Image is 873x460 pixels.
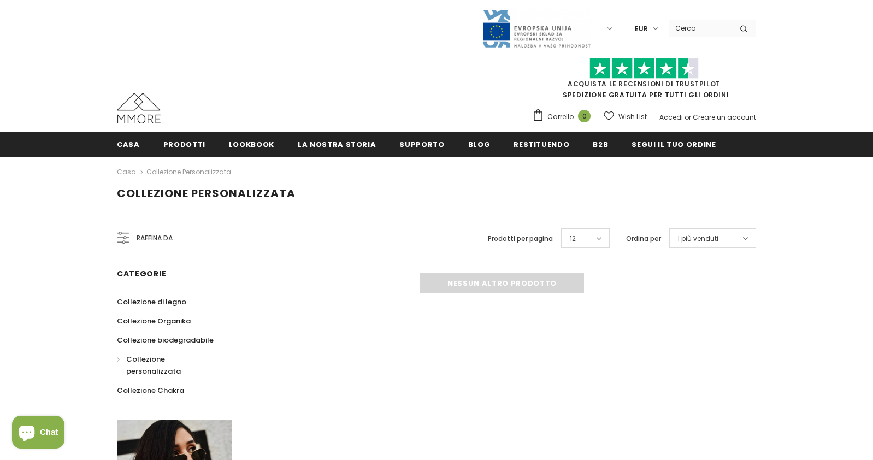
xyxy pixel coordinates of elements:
a: Creare un account [693,113,756,122]
a: Collezione Chakra [117,381,184,400]
span: Collezione di legno [117,297,186,307]
span: or [685,113,691,122]
a: La nostra storia [298,132,376,156]
span: Casa [117,139,140,150]
span: Raffina da [137,232,173,244]
label: Ordina per [626,233,661,244]
a: Restituendo [514,132,569,156]
span: Collezione personalizzata [126,354,181,376]
span: Carrello [547,111,574,122]
span: 0 [578,110,591,122]
span: Collezione Organika [117,316,191,326]
span: Lookbook [229,139,274,150]
span: Segui il tuo ordine [632,139,716,150]
a: Segui il tuo ordine [632,132,716,156]
a: Prodotti [163,132,205,156]
a: Casa [117,166,136,179]
img: Casi MMORE [117,93,161,123]
span: Collezione biodegradabile [117,335,214,345]
a: Collezione personalizzata [146,167,231,176]
a: Collezione di legno [117,292,186,311]
img: Javni Razpis [482,9,591,49]
a: Acquista le recensioni di TrustPilot [568,79,721,89]
span: I più venduti [678,233,718,244]
span: Collezione personalizzata [117,186,296,201]
a: Collezione biodegradabile [117,331,214,350]
span: 12 [570,233,576,244]
a: Accedi [659,113,683,122]
a: Collezione personalizzata [117,350,220,381]
a: Wish List [604,107,647,126]
img: Fidati di Pilot Stars [589,58,699,79]
span: supporto [399,139,444,150]
a: Lookbook [229,132,274,156]
inbox-online-store-chat: Shopify online store chat [9,416,68,451]
span: Restituendo [514,139,569,150]
span: SPEDIZIONE GRATUITA PER TUTTI GLI ORDINI [532,63,756,99]
a: supporto [399,132,444,156]
span: Collezione Chakra [117,385,184,396]
label: Prodotti per pagina [488,233,553,244]
a: Casa [117,132,140,156]
input: Search Site [669,20,732,36]
span: Wish List [618,111,647,122]
span: Prodotti [163,139,205,150]
span: EUR [635,23,648,34]
a: Carrello 0 [532,109,596,125]
span: Blog [468,139,491,150]
span: La nostra storia [298,139,376,150]
a: Collezione Organika [117,311,191,331]
a: B2B [593,132,608,156]
a: Javni Razpis [482,23,591,33]
a: Blog [468,132,491,156]
span: Categorie [117,268,166,279]
span: B2B [593,139,608,150]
